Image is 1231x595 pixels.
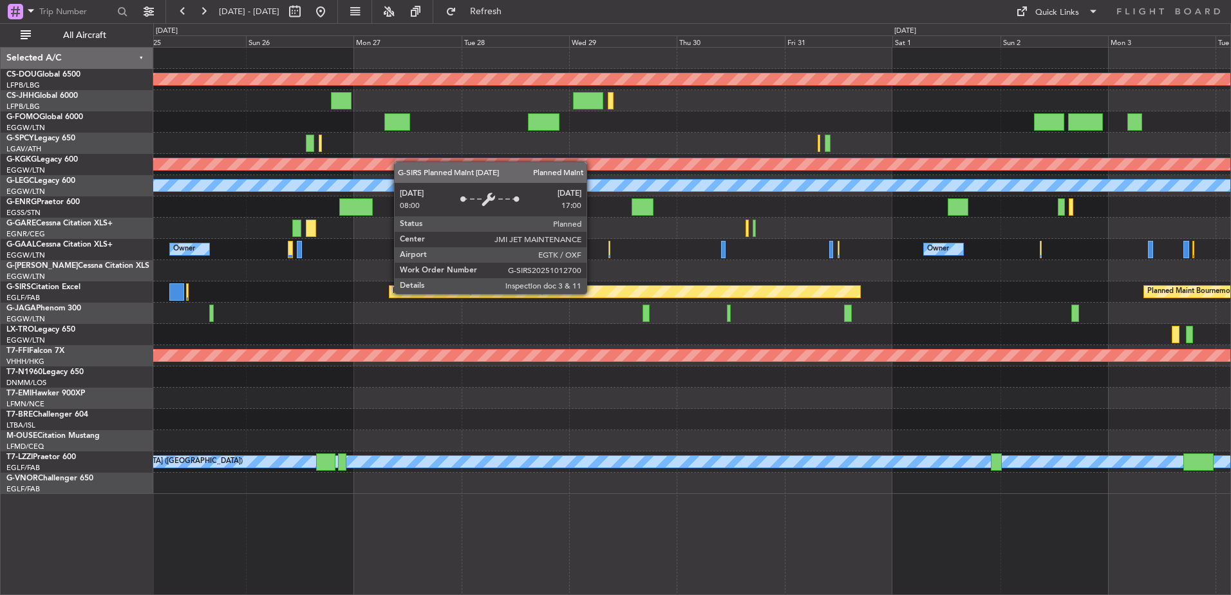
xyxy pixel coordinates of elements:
[6,357,44,366] a: VHHH/HKG
[6,262,149,270] a: G-[PERSON_NAME]Cessna Citation XLS
[6,92,78,100] a: CS-JHHGlobal 6000
[6,187,45,196] a: EGGW/LTN
[6,475,93,482] a: G-VNORChallenger 650
[6,272,45,281] a: EGGW/LTN
[6,347,64,355] a: T7-FFIFalcon 7X
[6,390,85,397] a: T7-EMIHawker 900XP
[440,1,517,22] button: Refresh
[6,102,40,111] a: LFPB/LBG
[6,220,36,227] span: G-GARE
[6,80,40,90] a: LFPB/LBG
[6,399,44,409] a: LFMN/NCE
[6,442,44,451] a: LFMD/CEQ
[6,411,33,419] span: T7-BRE
[6,305,81,312] a: G-JAGAPhenom 300
[6,432,37,440] span: M-OUSE
[6,368,84,376] a: T7-N1960Legacy 650
[892,35,1000,47] div: Sat 1
[6,156,37,164] span: G-KGKG
[1001,35,1108,47] div: Sun 2
[6,144,41,154] a: LGAV/ATH
[138,35,246,47] div: Sat 25
[6,156,78,164] a: G-KGKGLegacy 600
[173,240,195,259] div: Owner
[6,241,36,249] span: G-GAAL
[393,282,545,301] div: Planned Maint Oxford ([GEOGRAPHIC_DATA])
[6,347,29,355] span: T7-FFI
[6,314,45,324] a: EGGW/LTN
[219,6,279,17] span: [DATE] - [DATE]
[6,411,88,419] a: T7-BREChallenger 604
[6,177,75,185] a: G-LEGCLegacy 600
[6,135,75,142] a: G-SPCYLegacy 650
[6,453,33,461] span: T7-LZZI
[353,35,461,47] div: Mon 27
[6,326,34,334] span: LX-TRO
[6,71,37,79] span: CS-DOU
[6,283,80,291] a: G-SIRSCitation Excel
[1035,6,1079,19] div: Quick Links
[6,484,40,494] a: EGLF/FAB
[459,7,513,16] span: Refresh
[6,390,32,397] span: T7-EMI
[6,262,78,270] span: G-[PERSON_NAME]
[6,463,40,473] a: EGLF/FAB
[6,71,80,79] a: CS-DOUGlobal 6500
[569,35,677,47] div: Wed 29
[6,378,46,388] a: DNMM/LOS
[677,35,784,47] div: Thu 30
[6,208,41,218] a: EGSS/STN
[6,241,113,249] a: G-GAALCessna Citation XLS+
[6,475,38,482] span: G-VNOR
[462,35,569,47] div: Tue 28
[6,293,40,303] a: EGLF/FAB
[6,335,45,345] a: EGGW/LTN
[6,123,45,133] a: EGGW/LTN
[6,420,35,430] a: LTBA/ISL
[894,26,916,37] div: [DATE]
[6,113,39,121] span: G-FOMO
[6,368,42,376] span: T7-N1960
[6,220,113,227] a: G-GARECessna Citation XLS+
[1108,35,1216,47] div: Mon 3
[6,305,36,312] span: G-JAGA
[927,240,949,259] div: Owner
[6,250,45,260] a: EGGW/LTN
[6,198,37,206] span: G-ENRG
[14,25,140,46] button: All Aircraft
[6,283,31,291] span: G-SIRS
[33,31,136,40] span: All Aircraft
[6,177,34,185] span: G-LEGC
[6,453,76,461] a: T7-LZZIPraetor 600
[6,229,45,239] a: EGNR/CEG
[246,35,353,47] div: Sun 26
[6,165,45,175] a: EGGW/LTN
[6,92,34,100] span: CS-JHH
[6,326,75,334] a: LX-TROLegacy 650
[6,198,80,206] a: G-ENRGPraetor 600
[39,2,113,21] input: Trip Number
[785,35,892,47] div: Fri 31
[6,135,34,142] span: G-SPCY
[6,113,83,121] a: G-FOMOGlobal 6000
[6,432,100,440] a: M-OUSECitation Mustang
[1010,1,1105,22] button: Quick Links
[156,26,178,37] div: [DATE]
